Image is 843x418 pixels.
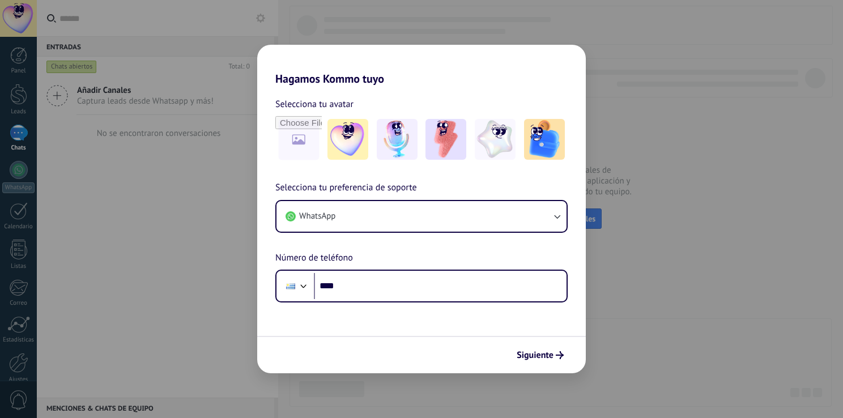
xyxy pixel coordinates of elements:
[327,119,368,160] img: -1.jpeg
[275,251,353,266] span: Número de teléfono
[276,201,567,232] button: WhatsApp
[257,45,586,86] h2: Hagamos Kommo tuyo
[299,211,335,222] span: WhatsApp
[517,351,554,359] span: Siguiente
[280,274,301,298] div: Uruguay: + 598
[512,346,569,365] button: Siguiente
[425,119,466,160] img: -3.jpeg
[275,97,354,112] span: Selecciona tu avatar
[275,181,417,195] span: Selecciona tu preferencia de soporte
[524,119,565,160] img: -5.jpeg
[475,119,516,160] img: -4.jpeg
[377,119,418,160] img: -2.jpeg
